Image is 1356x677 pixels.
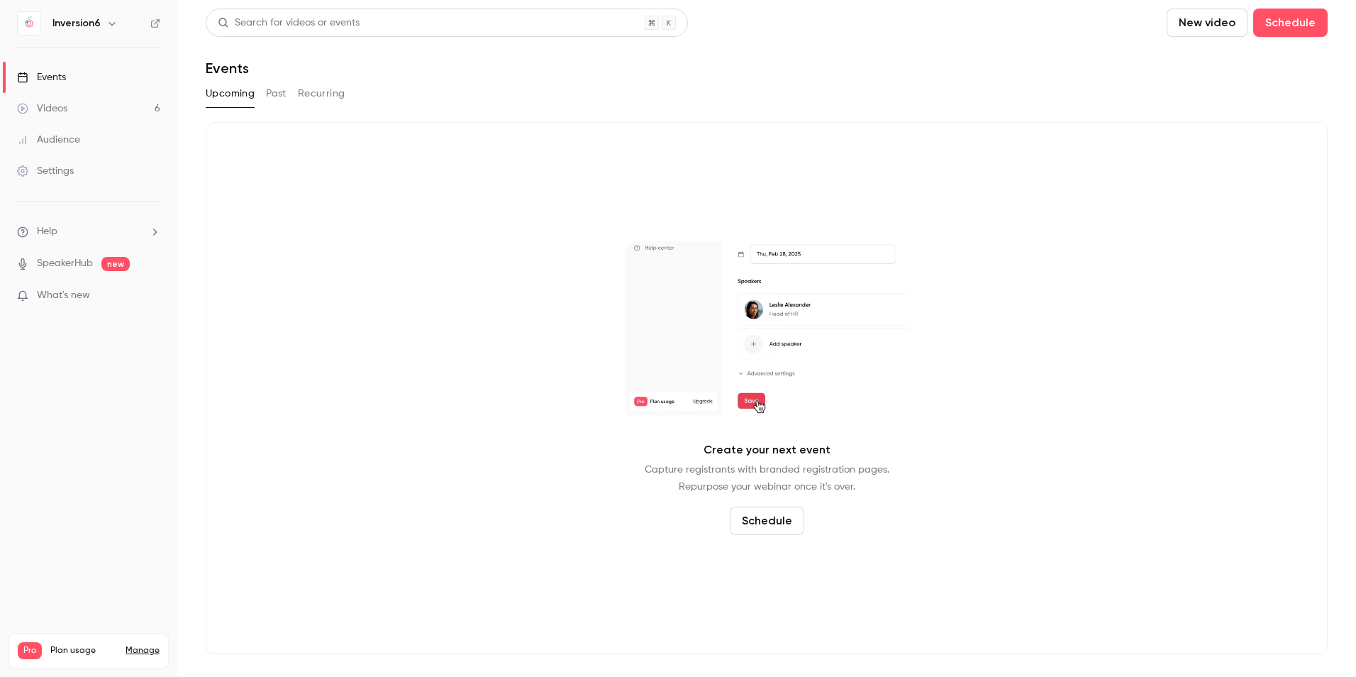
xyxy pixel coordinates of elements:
[37,256,93,271] a: SpeakerHub
[101,257,130,271] span: new
[17,133,80,147] div: Audience
[645,461,889,495] p: Capture registrants with branded registration pages. Repurpose your webinar once it's over.
[50,645,117,656] span: Plan usage
[206,82,255,105] button: Upcoming
[17,101,67,116] div: Videos
[52,16,101,31] h6: Inversion6
[18,12,40,35] img: Inversion6
[37,288,90,303] span: What's new
[1253,9,1328,37] button: Schedule
[18,642,42,659] span: Pro
[1167,9,1247,37] button: New video
[143,290,160,302] iframe: Noticeable Trigger
[37,224,57,239] span: Help
[126,645,160,656] a: Manage
[17,224,160,239] li: help-dropdown-opener
[17,164,74,178] div: Settings
[266,82,287,105] button: Past
[17,70,66,84] div: Events
[298,82,345,105] button: Recurring
[206,60,249,77] h1: Events
[730,507,804,535] button: Schedule
[218,16,360,31] div: Search for videos or events
[704,441,830,458] p: Create your next event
